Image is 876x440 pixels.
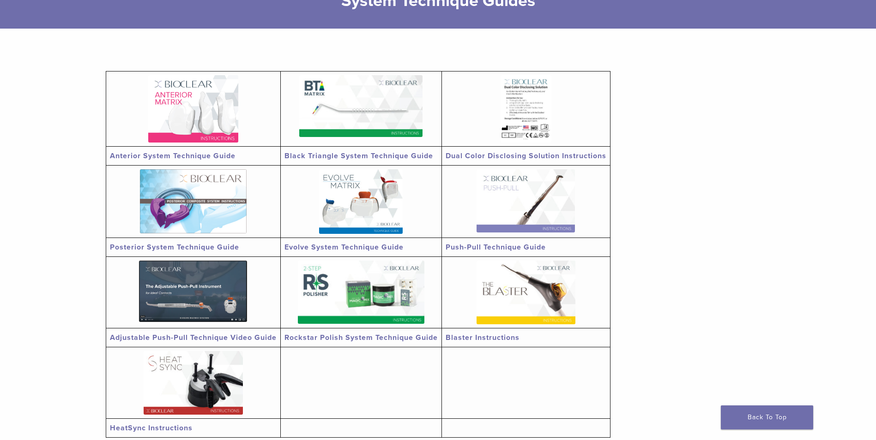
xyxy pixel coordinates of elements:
a: Evolve System Technique Guide [284,243,404,252]
a: Rockstar Polish System Technique Guide [284,333,438,342]
a: Adjustable Push-Pull Technique Video Guide [110,333,277,342]
a: Anterior System Technique Guide [110,151,236,161]
a: Dual Color Disclosing Solution Instructions [446,151,606,161]
a: Push-Pull Technique Guide [446,243,546,252]
a: Blaster Instructions [446,333,520,342]
a: Black Triangle System Technique Guide [284,151,433,161]
a: HeatSync Instructions [110,423,193,433]
a: Posterior System Technique Guide [110,243,239,252]
a: Back To Top [721,405,813,429]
